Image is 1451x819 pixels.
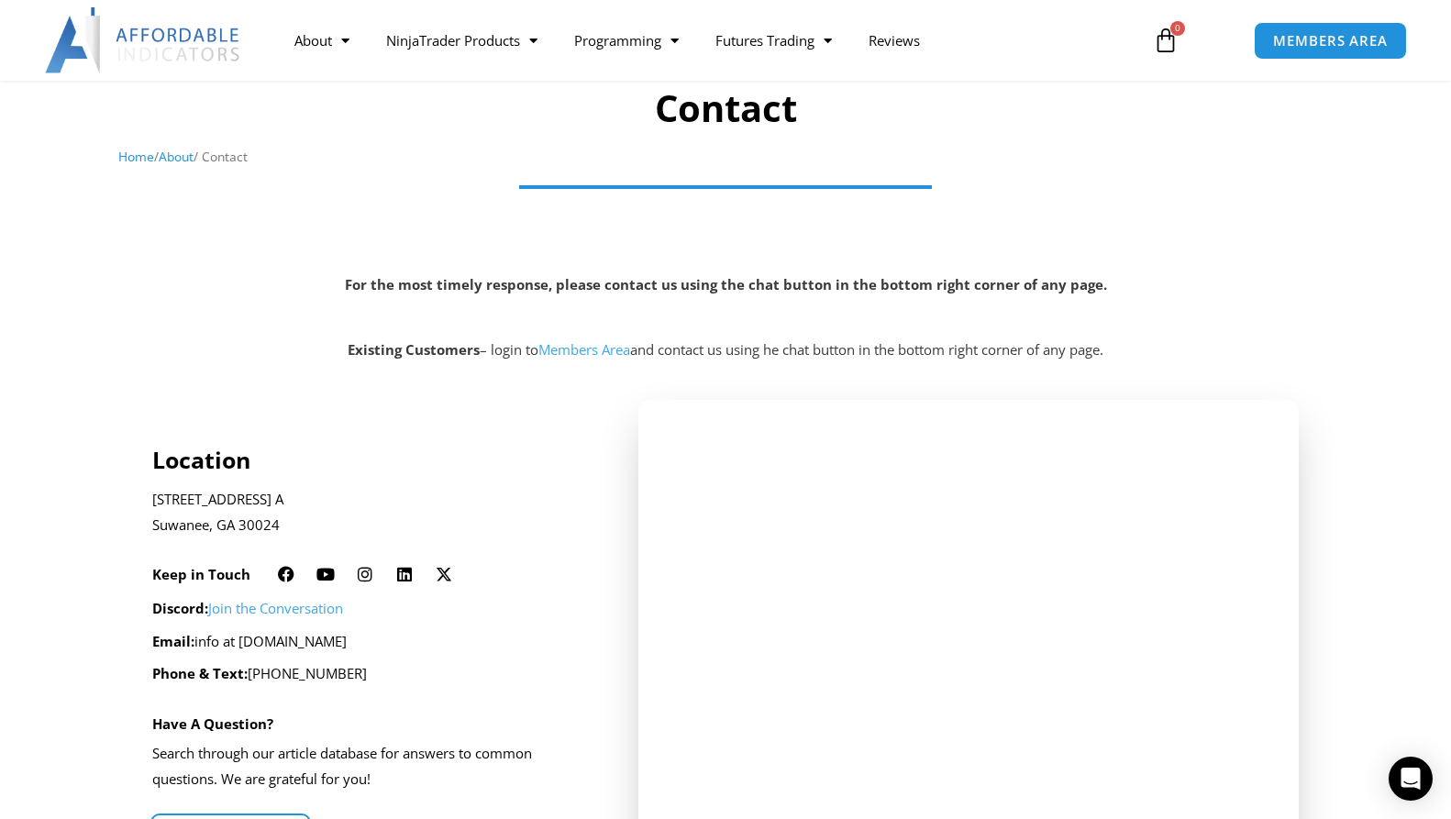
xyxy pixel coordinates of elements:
[1170,21,1185,36] span: 0
[276,19,368,61] a: About
[152,599,208,617] strong: Discord:
[276,19,1133,61] nav: Menu
[118,145,1334,169] nav: Breadcrumb
[538,340,630,359] a: Members Area
[159,148,194,165] a: About
[152,629,590,655] p: info at [DOMAIN_NAME]
[118,83,1334,134] h1: Contact
[1254,22,1407,60] a: MEMBERS AREA
[9,338,1442,363] p: – login to and contact us using he chat button in the bottom right corner of any page.
[850,19,938,61] a: Reviews
[152,661,590,687] p: [PHONE_NUMBER]
[556,19,697,61] a: Programming
[697,19,850,61] a: Futures Trading
[1273,34,1388,48] span: MEMBERS AREA
[152,715,273,732] h4: Have A Question?
[348,340,480,359] strong: Existing Customers
[152,741,590,792] p: Search through our article database for answers to common questions. We are grateful for you!
[152,487,590,538] p: [STREET_ADDRESS] A Suwanee, GA 30024
[152,446,590,473] h4: Location
[152,664,248,682] strong: Phone & Text:
[208,599,343,617] a: Join the Conversation
[368,19,556,61] a: NinjaTrader Products
[45,7,242,73] img: LogoAI | Affordable Indicators – NinjaTrader
[152,632,194,650] strong: Email:
[118,148,154,165] a: Home
[1389,757,1433,801] div: Open Intercom Messenger
[345,275,1107,293] strong: For the most timely response, please contact us using the chat button in the bottom right corner ...
[152,566,250,583] h6: Keep in Touch
[1125,14,1206,67] a: 0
